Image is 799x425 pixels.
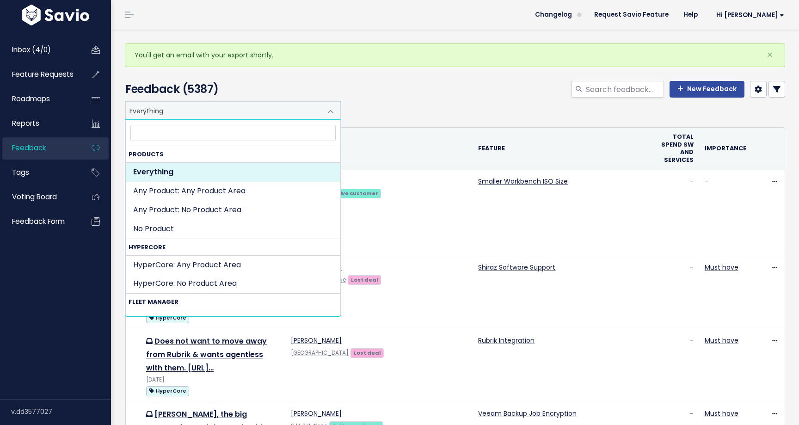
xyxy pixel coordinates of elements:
[478,263,555,272] a: Shiraz Software Support
[146,336,267,373] a: Does not want to move away from Rubrik & wants agentless with them. [URL]…
[125,81,336,98] h4: Feedback (5387)
[126,146,340,239] li: Products
[757,44,782,66] button: Close
[12,94,50,104] span: Roadmaps
[652,128,699,170] th: Total Spend SW and Services
[670,81,744,98] a: New Feedback
[146,385,189,396] a: HyperCore
[146,375,280,385] div: [DATE]
[2,211,77,232] a: Feedback form
[20,5,92,25] img: logo-white.9d6f32f41409.svg
[478,409,577,418] a: Veeam Backup Job Encryption
[354,349,381,357] strong: Lost deal
[125,101,341,120] span: Everything
[705,8,792,22] a: Hi [PERSON_NAME]
[716,12,784,18] span: Hi [PERSON_NAME]
[705,336,738,345] a: Must have
[126,239,340,294] li: HyperCore
[2,186,77,208] a: Voting Board
[291,349,349,357] a: [GEOGRAPHIC_DATA]
[2,113,77,134] a: Reports
[2,162,77,183] a: Tags
[126,163,340,182] li: Everything
[126,220,340,239] li: No Product
[473,128,652,170] th: Feature
[348,275,381,284] a: Lost deal
[12,143,46,153] span: Feedback
[705,409,738,418] a: Must have
[652,170,699,256] td: -
[146,386,189,396] span: HyperCore
[478,177,568,186] a: Smaller Workbench ISO Size
[585,81,664,98] input: Search feedback...
[676,8,705,22] a: Help
[126,102,322,119] span: Everything
[705,263,738,272] a: Must have
[291,336,342,345] a: [PERSON_NAME]
[2,64,77,85] a: Feature Requests
[12,216,65,226] span: Feedback form
[126,256,340,275] li: HyperCore: Any Product Area
[331,190,378,197] strong: Active customer
[351,276,378,283] strong: Lost deal
[126,294,340,349] li: Fleet Manager
[327,188,381,197] a: Active customer
[699,128,752,170] th: Importance
[125,43,785,67] div: You'll get an email with your export shortly.
[535,12,572,18] span: Changelog
[12,45,51,55] span: Inbox (4/0)
[587,8,676,22] a: Request Savio Feature
[126,310,340,329] li: Fleet Manager: Any Product Area
[11,400,111,424] div: v.dd3577027
[12,118,39,128] span: Reports
[146,312,189,323] a: HyperCore
[12,192,57,202] span: Voting Board
[126,182,340,201] li: Any Product: Any Product Area
[126,274,340,293] li: HyperCore: No Product Area
[767,47,773,62] span: ×
[2,137,77,159] a: Feedback
[350,348,384,357] a: Lost deal
[126,239,340,255] strong: HyperCore
[699,170,752,256] td: -
[12,69,74,79] span: Feature Requests
[126,294,340,310] strong: Fleet Manager
[2,39,77,61] a: Inbox (4/0)
[12,167,29,177] span: Tags
[652,329,699,402] td: -
[478,336,535,345] a: Rubrik Integration
[146,313,189,323] span: HyperCore
[652,256,699,329] td: -
[126,201,340,220] li: Any Product: No Product Area
[291,409,342,418] a: [PERSON_NAME]
[2,88,77,110] a: Roadmaps
[285,128,473,170] th: Contact
[126,146,340,162] strong: Products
